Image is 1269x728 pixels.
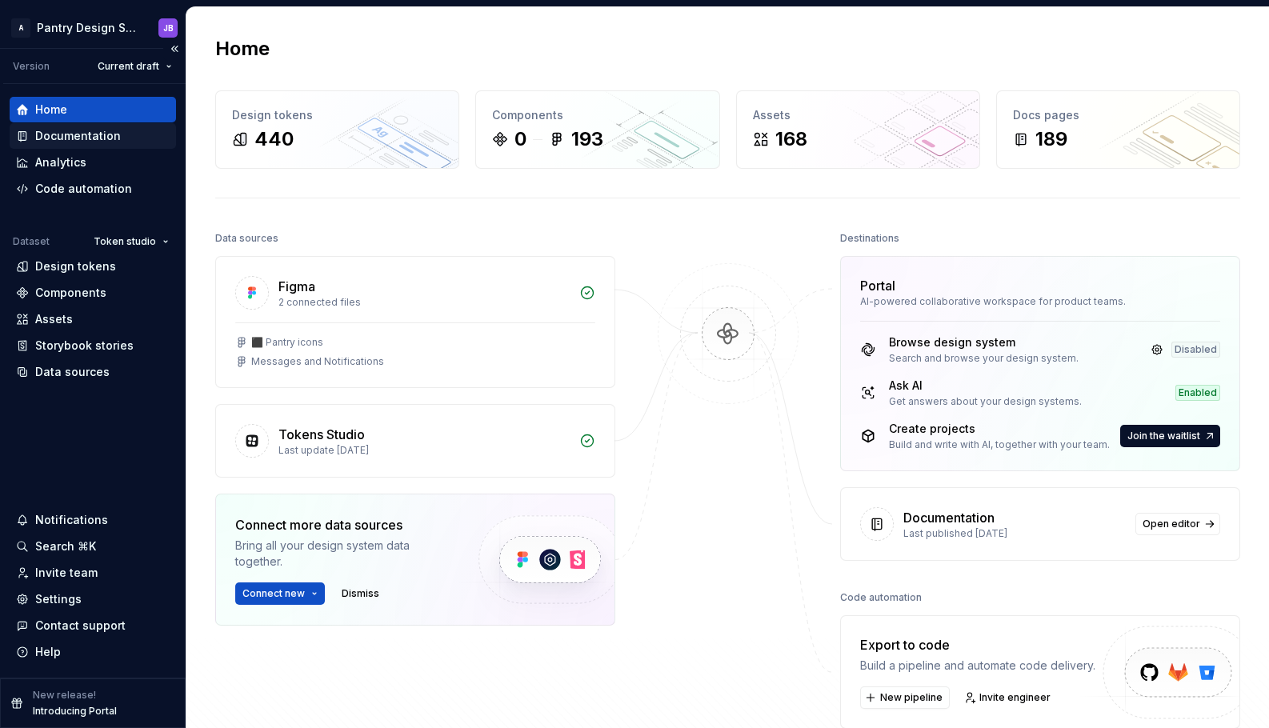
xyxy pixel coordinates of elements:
button: Notifications [10,507,176,533]
span: Open editor [1143,518,1200,530]
div: ⬛️ Pantry icons [251,336,323,349]
div: 440 [254,126,294,152]
div: AI-powered collaborative workspace for product teams. [860,295,1220,308]
button: Current draft [90,55,179,78]
div: Storybook stories [35,338,134,354]
h2: Home [215,36,270,62]
div: Docs pages [1013,107,1223,123]
div: Build a pipeline and automate code delivery. [860,658,1095,674]
div: Documentation [903,508,995,527]
div: A [11,18,30,38]
div: Design tokens [232,107,442,123]
div: 168 [775,126,807,152]
div: Pantry Design System [37,20,139,36]
div: Figma [278,277,315,296]
div: Get answers about your design systems. [889,395,1082,408]
div: Code automation [840,586,922,609]
a: Tokens StudioLast update [DATE] [215,404,615,478]
a: Documentation [10,123,176,149]
div: Components [492,107,703,123]
span: Token studio [94,235,156,248]
div: Assets [753,107,963,123]
div: Assets [35,311,73,327]
button: APantry Design SystemJB [3,10,182,45]
div: Last published [DATE] [903,527,1126,540]
a: Storybook stories [10,333,176,358]
a: Docs pages189 [996,90,1240,169]
div: Enabled [1175,385,1220,401]
div: Bring all your design system data together. [235,538,451,570]
div: Design tokens [35,258,116,274]
div: Export to code [860,635,1095,654]
div: Contact support [35,618,126,634]
span: Invite engineer [979,691,1051,704]
a: Analytics [10,150,176,175]
button: Connect new [235,582,325,605]
div: Disabled [1171,342,1220,358]
span: Connect new [242,587,305,600]
button: Help [10,639,176,665]
a: Design tokens [10,254,176,279]
a: Settings [10,586,176,612]
div: 189 [1035,126,1067,152]
button: Contact support [10,613,176,638]
a: Invite engineer [959,686,1058,709]
button: Search ⌘K [10,534,176,559]
div: Search and browse your design system. [889,352,1079,365]
div: Browse design system [889,334,1079,350]
button: Join the waitlist [1120,425,1220,447]
div: Home [35,102,67,118]
a: Design tokens440 [215,90,459,169]
a: Data sources [10,359,176,385]
div: Version [13,60,50,73]
p: New release! [33,689,96,702]
div: 0 [514,126,526,152]
a: Figma2 connected files⬛️ Pantry iconsMessages and Notifications [215,256,615,388]
div: Settings [35,591,82,607]
div: Dataset [13,235,50,248]
div: Help [35,644,61,660]
div: Analytics [35,154,86,170]
div: Code automation [35,181,132,197]
div: Build and write with AI, together with your team. [889,438,1110,451]
div: Portal [860,276,895,295]
div: Messages and Notifications [251,355,384,368]
div: Tokens Studio [278,425,365,444]
a: Invite team [10,560,176,586]
div: Connect more data sources [235,515,451,534]
div: Last update [DATE] [278,444,570,457]
button: Collapse sidebar [163,38,186,60]
div: Invite team [35,565,98,581]
div: Data sources [35,364,110,380]
div: JB [163,22,174,34]
div: Notifications [35,512,108,528]
span: Dismiss [342,587,379,600]
a: Components [10,280,176,306]
div: Search ⌘K [35,538,96,554]
a: Assets [10,306,176,332]
button: Dismiss [334,582,386,605]
button: Token studio [86,230,176,253]
div: 193 [571,126,603,152]
span: New pipeline [880,691,943,704]
div: Ask AI [889,378,1082,394]
p: Introducing Portal [33,705,117,718]
a: Open editor [1135,513,1220,535]
a: Home [10,97,176,122]
a: Code automation [10,176,176,202]
div: Create projects [889,421,1110,437]
a: Assets168 [736,90,980,169]
div: 2 connected files [278,296,570,309]
div: Components [35,285,106,301]
span: Join the waitlist [1127,430,1200,442]
span: Current draft [98,60,159,73]
button: New pipeline [860,686,950,709]
div: Data sources [215,227,278,250]
a: Components0193 [475,90,719,169]
div: Documentation [35,128,121,144]
div: Destinations [840,227,899,250]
